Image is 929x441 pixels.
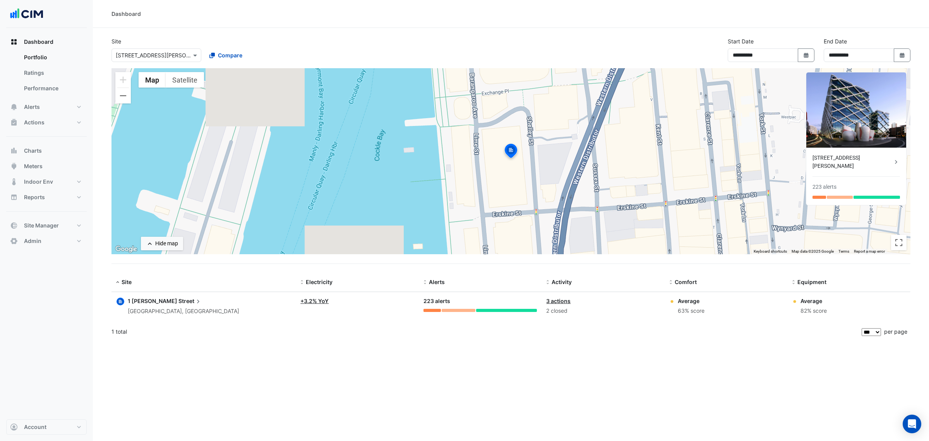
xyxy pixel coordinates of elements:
[803,52,810,59] fa-icon: Select Date
[115,72,131,88] button: Zoom in
[552,279,572,285] span: Activity
[111,37,121,45] label: Site
[6,419,87,435] button: Account
[204,48,247,62] button: Compare
[6,143,87,158] button: Charts
[10,222,18,229] app-icon: Site Manager
[18,50,87,65] a: Portfolio
[166,72,204,88] button: Show satellite imagery
[812,183,836,191] div: 223 alerts
[24,38,53,46] span: Dashboard
[6,189,87,205] button: Reports
[113,244,139,254] a: Open this area in Google Maps (opens a new window)
[10,103,18,111] app-icon: Alerts
[111,322,860,341] div: 1 total
[502,143,519,161] img: site-pin-selected.svg
[24,237,41,245] span: Admin
[678,307,704,315] div: 63% score
[24,178,53,186] span: Indoor Env
[115,88,131,103] button: Zoom out
[6,34,87,50] button: Dashboard
[218,51,242,59] span: Compare
[754,249,787,254] button: Keyboard shortcuts
[899,52,906,59] fa-icon: Select Date
[728,37,754,45] label: Start Date
[10,119,18,126] app-icon: Actions
[10,162,18,170] app-icon: Meters
[155,239,178,248] div: Hide map
[6,50,87,99] div: Dashboard
[306,279,333,285] span: Electricity
[6,158,87,174] button: Meters
[812,154,892,170] div: [STREET_ADDRESS][PERSON_NAME]
[24,222,59,229] span: Site Manager
[24,162,43,170] span: Meters
[9,6,44,22] img: Company Logo
[546,307,660,315] div: 2 closed
[675,279,697,285] span: Comfort
[128,298,177,304] span: 1 [PERSON_NAME]
[6,174,87,189] button: Indoor Env
[800,297,827,305] div: Average
[838,249,849,253] a: Terms (opens in new tab)
[6,115,87,130] button: Actions
[678,297,704,305] div: Average
[122,279,132,285] span: Site
[24,103,40,111] span: Alerts
[854,249,885,253] a: Report a map error
[111,10,141,18] div: Dashboard
[792,249,834,253] span: Map data ©2025 Google
[10,38,18,46] app-icon: Dashboard
[18,81,87,96] a: Performance
[141,237,183,250] button: Hide map
[10,193,18,201] app-icon: Reports
[6,218,87,233] button: Site Manager
[24,193,45,201] span: Reports
[24,119,45,126] span: Actions
[423,297,537,306] div: 223 alerts
[10,178,18,186] app-icon: Indoor Env
[884,328,907,335] span: per page
[891,235,907,250] button: Toggle fullscreen view
[300,298,329,304] a: +3.2% YoY
[178,297,202,305] span: Street
[806,72,906,148] img: 1 Shelley Street
[10,237,18,245] app-icon: Admin
[429,279,445,285] span: Alerts
[113,244,139,254] img: Google
[797,279,826,285] span: Equipment
[24,147,42,155] span: Charts
[903,415,921,433] div: Open Intercom Messenger
[128,307,239,316] div: [GEOGRAPHIC_DATA], [GEOGRAPHIC_DATA]
[10,147,18,155] app-icon: Charts
[24,423,46,431] span: Account
[6,233,87,249] button: Admin
[139,72,166,88] button: Show street map
[546,298,571,304] a: 3 actions
[800,307,827,315] div: 82% score
[18,65,87,81] a: Ratings
[6,99,87,115] button: Alerts
[824,37,847,45] label: End Date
